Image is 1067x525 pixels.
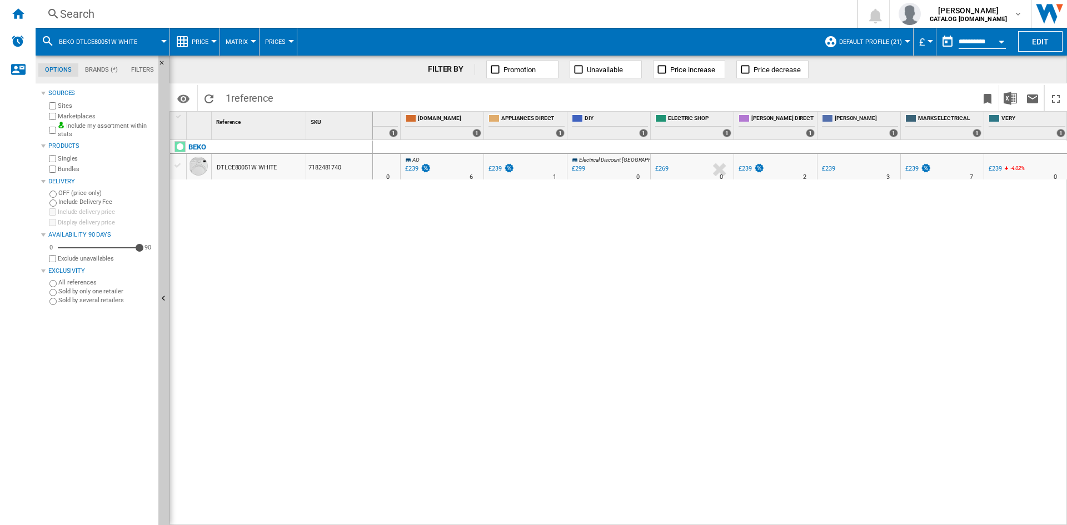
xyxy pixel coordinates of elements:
div: £ [919,28,930,56]
button: Price decrease [736,61,809,78]
md-tab-item: Filters [124,63,161,77]
div: 1 offers sold by HUGHES DIRECT [806,129,815,137]
button: BEKO DTLCE80051W WHITE [59,28,148,56]
md-slider: Availability [58,242,139,253]
div: ELECTRIC SHOP 1 offers sold by ELECTRIC SHOP [653,112,734,139]
span: [PERSON_NAME] [835,114,898,124]
input: Display delivery price [49,255,56,262]
span: MARKS ELECTRICAL [918,114,981,124]
div: £239 [987,163,1002,174]
button: Matrix [226,28,253,56]
label: Display delivery price [58,218,154,227]
img: mysite-bg-18x18.png [58,122,64,128]
button: md-calendar [936,31,959,53]
div: £239 [403,163,431,174]
input: OFF (price only) [49,191,57,198]
button: Maximize [1045,85,1067,111]
div: Delivery [48,177,154,186]
label: Include Delivery Fee [58,198,154,206]
div: Delivery Time : 0 day [720,172,723,183]
button: Default profile (21) [839,28,908,56]
div: Delivery Time : 7 days [970,172,973,183]
div: Sort None [308,112,372,129]
div: £239 [989,165,1002,172]
md-tab-item: Options [38,63,78,77]
input: Marketplaces [49,113,56,120]
label: Include delivery price [58,208,154,216]
span: Unavailable [587,66,623,74]
input: Include Delivery Fee [49,199,57,207]
div: 1 offers sold by ARGOS [389,129,398,137]
label: Sites [58,102,154,110]
div: Exclusivity [48,267,154,276]
input: Include my assortment within stats [49,123,56,137]
label: Include my assortment within stats [58,122,154,139]
span: Price [192,38,208,46]
div: FILTER BY [428,64,475,75]
button: Reload [198,85,220,111]
div: DIY 1 offers sold by DIY [570,112,650,139]
input: Sites [49,102,56,109]
span: 1 [220,85,279,108]
span: Matrix [226,38,248,46]
input: Bundles [49,166,56,173]
div: £239 [905,165,919,172]
div: £269 [655,165,669,172]
div: Availability 90 Days [48,231,154,239]
div: 1 offers sold by ELECTRIC SHOP [722,129,731,137]
input: Include delivery price [49,208,56,216]
div: Delivery Time : 0 day [1054,172,1057,183]
input: All references [49,280,57,287]
b: CATALOG [DOMAIN_NAME] [930,16,1007,23]
div: Sources [48,89,154,98]
div: £239 [739,165,752,172]
label: OFF (price only) [58,189,154,197]
div: Price [176,28,214,56]
input: Sold by only one retailer [49,289,57,296]
span: DIY [585,114,648,124]
div: MARKS ELECTRICAL 1 offers sold by MARKS ELECTRICAL [903,112,984,139]
span: Electrical Discount [GEOGRAPHIC_DATA] [579,157,673,163]
div: [DOMAIN_NAME] 1 offers sold by AMAZON.CO.UK [403,112,483,139]
md-menu: Currency [914,28,936,56]
div: £269 [654,163,669,174]
label: Exclude unavailables [58,254,154,263]
div: Sort None [214,112,306,129]
div: £299 [570,163,585,174]
span: [PERSON_NAME] DIRECT [751,114,815,124]
div: Delivery Time : 2 days [803,172,806,183]
img: profile.jpg [899,3,921,25]
span: ELECTRIC SHOP [668,114,731,124]
div: Delivery Time : 1 day [553,172,556,183]
input: Singles [49,155,56,162]
label: Singles [58,154,154,163]
img: promotionV3.png [754,163,765,173]
span: BEKO DTLCE80051W WHITE [59,38,137,46]
div: Products [48,142,154,151]
button: Bookmark this report [976,85,999,111]
div: 1 offers sold by DIY [639,129,648,137]
div: 7182481740 [306,154,372,179]
div: Reference Sort None [214,112,306,129]
span: [PERSON_NAME] [930,5,1007,16]
div: £299 [572,165,585,172]
label: All references [58,278,154,287]
div: BEKO DTLCE80051W WHITE [41,28,164,56]
div: SKU Sort None [308,112,372,129]
label: Sold by several retailers [58,296,154,304]
span: reference [231,92,273,104]
button: Prices [265,28,291,56]
div: Delivery Time : 3 days [886,172,890,183]
div: 1 offers sold by APPLIANCES DIRECT [556,129,565,137]
div: £239 [737,163,765,174]
div: £239 [904,163,931,174]
div: Sort None [189,112,211,129]
div: [PERSON_NAME] 1 offers sold by JOHN LEWIS [820,112,900,139]
span: VERY [1001,114,1065,124]
button: Edit [1018,31,1063,52]
div: Delivery Time : 0 day [636,172,640,183]
md-tab-item: Brands (*) [78,63,124,77]
span: -4.02 [1010,165,1021,171]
